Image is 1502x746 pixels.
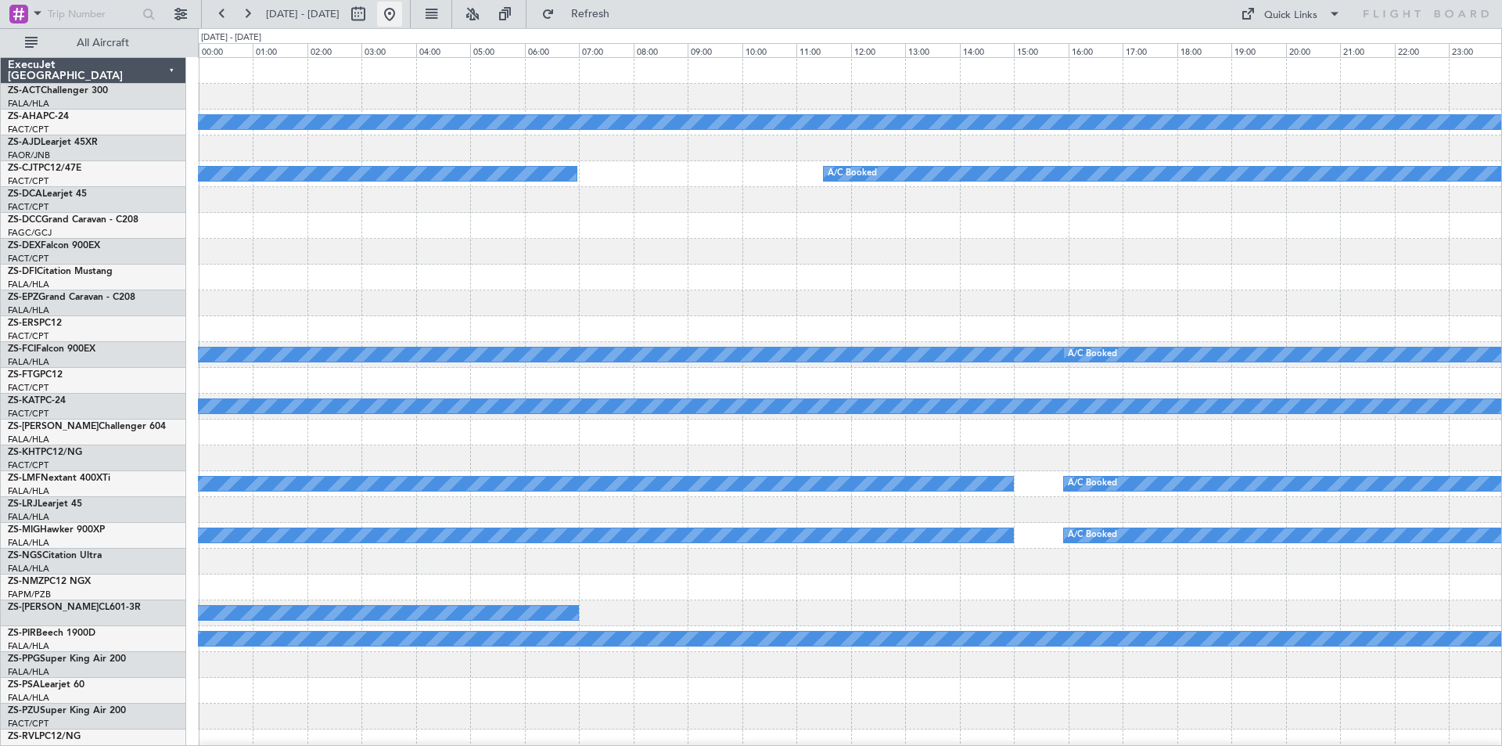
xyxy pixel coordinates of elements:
[8,499,38,509] span: ZS-LRJ
[8,718,49,730] a: FACT/CPT
[8,629,36,638] span: ZS-PIR
[8,422,166,431] a: ZS-[PERSON_NAME]Challenger 604
[8,267,37,276] span: ZS-DFI
[8,525,40,535] span: ZS-MIG
[8,629,95,638] a: ZS-PIRBeech 1900D
[199,43,253,57] div: 00:00
[17,31,170,56] button: All Aircraft
[634,43,688,57] div: 08:00
[8,603,99,612] span: ZS-[PERSON_NAME]
[8,319,62,328] a: ZS-ERSPC12
[8,189,87,199] a: ZS-DCALearjet 45
[1395,43,1449,57] div: 22:00
[1068,524,1117,547] div: A/C Booked
[1177,43,1231,57] div: 18:00
[8,551,42,560] span: ZS-NGS
[8,175,49,187] a: FACT/CPT
[8,537,49,549] a: FALA/HLA
[8,253,49,265] a: FACT/CPT
[8,215,41,225] span: ZS-DCC
[8,344,36,354] span: ZS-FCI
[8,150,50,161] a: FAOR/JNB
[8,434,49,445] a: FALA/HLA
[8,98,49,110] a: FALA/HLA
[1233,2,1349,27] button: Quick Links
[8,666,49,678] a: FALA/HLA
[8,511,49,523] a: FALA/HLA
[8,330,49,342] a: FACT/CPT
[8,459,49,471] a: FACT/CPT
[8,577,91,586] a: ZS-NMZPC12 NGX
[8,706,40,715] span: ZS-PZU
[742,43,796,57] div: 10:00
[8,227,52,239] a: FAGC/GCJ
[8,189,42,199] span: ZS-DCA
[8,215,138,225] a: ZS-DCCGrand Caravan - C208
[8,279,49,290] a: FALA/HLA
[8,319,39,328] span: ZS-ERS
[558,9,623,20] span: Refresh
[307,43,361,57] div: 02:00
[8,706,126,715] a: ZS-PZUSuper King Air 200
[1264,8,1317,23] div: Quick Links
[361,43,415,57] div: 03:00
[201,31,261,45] div: [DATE] - [DATE]
[8,241,100,250] a: ZS-DEXFalcon 900EX
[8,525,105,535] a: ZS-MIGHawker 900XP
[851,43,905,57] div: 12:00
[253,43,307,57] div: 01:00
[8,112,43,121] span: ZS-AHA
[1068,343,1117,366] div: A/C Booked
[8,293,135,302] a: ZS-EPZGrand Caravan - C208
[8,640,49,652] a: FALA/HLA
[8,138,98,147] a: ZS-AJDLearjet 45XR
[8,474,110,483] a: ZS-LMFNextant 400XTi
[8,448,41,457] span: ZS-KHT
[8,164,81,173] a: ZS-CJTPC12/47E
[48,2,138,26] input: Trip Number
[8,293,38,302] span: ZS-EPZ
[8,422,99,431] span: ZS-[PERSON_NAME]
[828,162,877,186] div: A/C Booked
[266,7,340,21] span: [DATE] - [DATE]
[8,138,41,147] span: ZS-AJD
[8,499,82,509] a: ZS-LRJLearjet 45
[8,201,49,213] a: FACT/CPT
[688,43,742,57] div: 09:00
[8,563,49,575] a: FALA/HLA
[8,382,49,394] a: FACT/CPT
[1340,43,1394,57] div: 21:00
[8,577,44,586] span: ZS-NMZ
[8,408,49,420] a: FACT/CPT
[8,654,126,664] a: ZS-PPGSuper King Air 200
[525,43,579,57] div: 06:00
[8,680,40,690] span: ZS-PSA
[8,589,51,600] a: FAPM/PZB
[1123,43,1177,57] div: 17:00
[8,692,49,704] a: FALA/HLA
[8,474,41,483] span: ZS-LMF
[1069,43,1123,57] div: 16:00
[8,112,69,121] a: ZS-AHAPC-24
[796,43,850,57] div: 11:00
[8,124,49,135] a: FACT/CPT
[8,732,39,741] span: ZS-RVL
[8,448,82,457] a: ZS-KHTPC12/NG
[8,241,41,250] span: ZS-DEX
[8,551,102,560] a: ZS-NGSCitation Ultra
[8,732,81,741] a: ZS-RVLPC12/NG
[470,43,524,57] div: 05:00
[41,38,165,49] span: All Aircraft
[579,43,633,57] div: 07:00
[8,356,49,368] a: FALA/HLA
[8,86,108,96] a: ZS-ACTChallenger 300
[8,370,40,380] span: ZS-FTG
[8,396,40,405] span: ZS-KAT
[534,2,628,27] button: Refresh
[8,344,95,354] a: ZS-FCIFalcon 900EX
[8,654,40,664] span: ZS-PPG
[8,396,66,405] a: ZS-KATPC-24
[1068,472,1117,496] div: A/C Booked
[960,43,1014,57] div: 14:00
[8,370,63,380] a: ZS-FTGPC12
